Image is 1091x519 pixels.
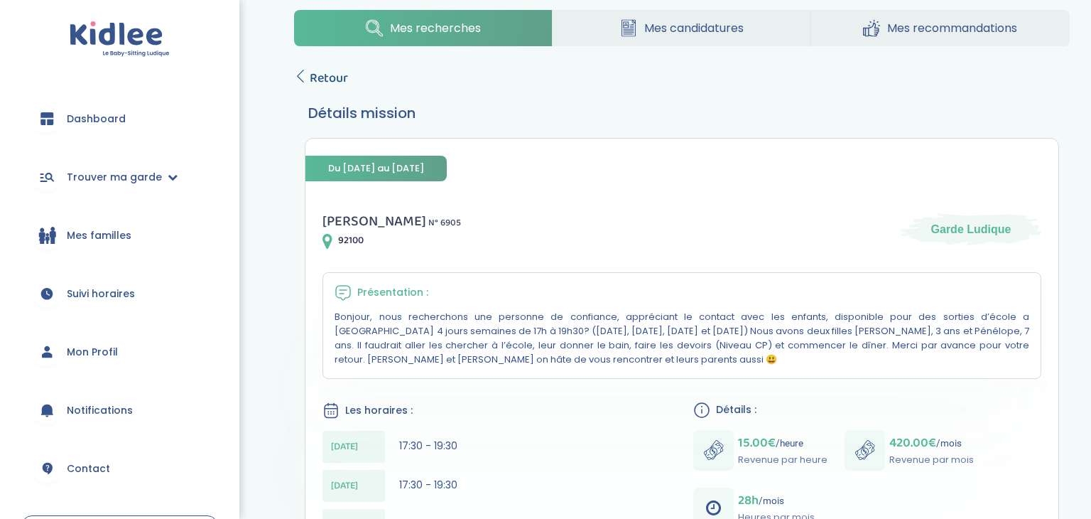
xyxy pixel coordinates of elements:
span: Mes recommandations [887,19,1017,37]
span: [PERSON_NAME] [322,210,426,232]
span: Dashboard [67,112,126,127]
a: Contact [21,443,218,494]
span: Suivi horaires [67,287,135,301]
span: 28h [738,491,759,510]
span: Contact [67,461,110,476]
span: [DATE] [331,478,358,493]
a: Mon Profil [21,326,218,378]
span: Notifications [67,403,133,418]
p: /heure [738,433,827,453]
p: Bonjour, nous recherchons une personne de confiance, appréciant le contact avec les enfants, disp... [335,310,1029,367]
span: Mon Profil [67,345,118,360]
span: Garde Ludique [931,221,1011,237]
a: Mes candidatures [553,10,810,46]
p: Revenue par mois [889,453,974,467]
a: Notifications [21,385,218,436]
a: Mes recommandations [811,10,1070,46]
span: Retour [310,68,348,88]
span: Mes recherches [390,19,481,37]
span: 92100 [338,233,364,248]
a: Mes recherches [294,10,552,46]
p: /mois [738,491,815,510]
a: Dashboard [21,93,218,144]
span: Mes familles [67,228,131,243]
span: [DATE] [331,439,358,454]
a: Retour [294,68,348,88]
span: Du [DATE] au [DATE] [305,156,447,181]
span: Détails : [716,402,756,417]
span: Trouver ma garde [67,170,162,185]
span: Présentation : [357,285,428,300]
span: N° 6905 [428,215,461,230]
img: logo.svg [70,21,170,58]
span: 420.00€ [889,433,936,453]
h3: Détails mission [308,102,1055,124]
p: Revenue par heure [738,453,827,467]
a: Trouver ma garde [21,151,218,203]
a: Suivi horaires [21,268,218,319]
a: Mes familles [21,210,218,261]
span: 17:30 - 19:30 [399,478,457,492]
span: 15.00€ [738,433,776,453]
span: 17:30 - 19:30 [399,439,457,453]
span: Les horaires : [345,403,413,418]
span: Mes candidatures [644,19,744,37]
p: /mois [889,433,974,453]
